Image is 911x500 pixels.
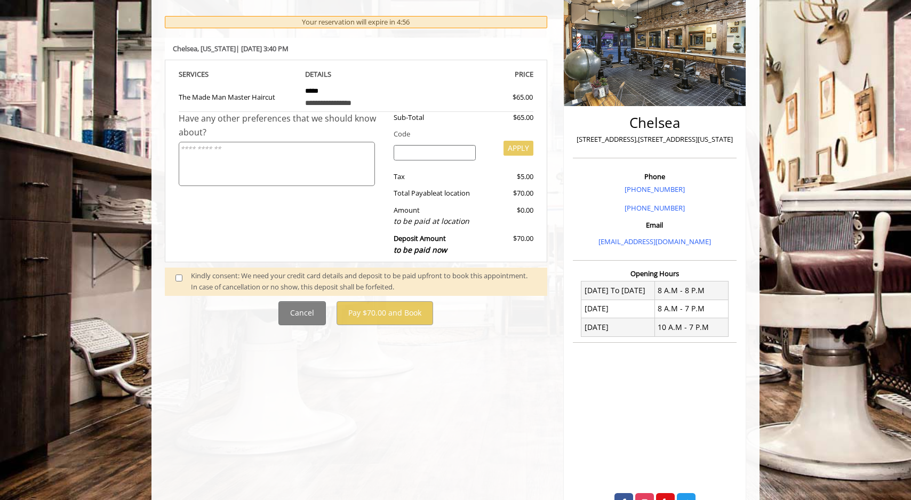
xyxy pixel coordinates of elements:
[394,215,476,227] div: to be paid at location
[654,300,728,318] td: 8 A.M - 7 P.M
[484,112,533,123] div: $65.00
[173,44,289,53] b: Chelsea | [DATE] 3:40 PM
[197,44,236,53] span: , [US_STATE]
[297,68,415,80] th: DETAILS
[386,205,484,228] div: Amount
[191,270,537,293] div: Kindly consent: We need your credit card details and deposit to be paid upfront to book this appo...
[625,203,685,213] a: [PHONE_NUMBER]
[484,205,533,228] div: $0.00
[598,237,711,246] a: [EMAIL_ADDRESS][DOMAIN_NAME]
[386,171,484,182] div: Tax
[179,112,386,139] div: Have any other preferences that we should know about?
[581,300,655,318] td: [DATE]
[278,301,326,325] button: Cancel
[654,318,728,336] td: 10 A.M - 7 P.M
[386,188,484,199] div: Total Payable
[573,270,737,277] h3: Opening Hours
[576,115,734,131] h2: Chelsea
[386,128,533,140] div: Code
[654,281,728,300] td: 8 A.M - 8 P.M
[179,68,297,80] th: SERVICE
[484,171,533,182] div: $5.00
[415,68,533,80] th: PRICE
[581,281,655,300] td: [DATE] To [DATE]
[179,80,297,112] td: The Made Man Master Haircut
[484,188,533,199] div: $70.00
[576,221,734,229] h3: Email
[205,69,209,79] span: S
[436,188,470,198] span: at location
[576,134,734,145] p: [STREET_ADDRESS],[STREET_ADDRESS][US_STATE]
[576,173,734,180] h3: Phone
[394,245,447,255] span: to be paid now
[165,16,547,28] div: Your reservation will expire in 4:56
[581,318,655,336] td: [DATE]
[484,233,533,256] div: $70.00
[337,301,433,325] button: Pay $70.00 and Book
[625,184,685,194] a: [PHONE_NUMBER]
[504,141,533,156] button: APPLY
[386,112,484,123] div: Sub-Total
[474,92,533,103] div: $65.00
[394,233,447,255] b: Deposit Amount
